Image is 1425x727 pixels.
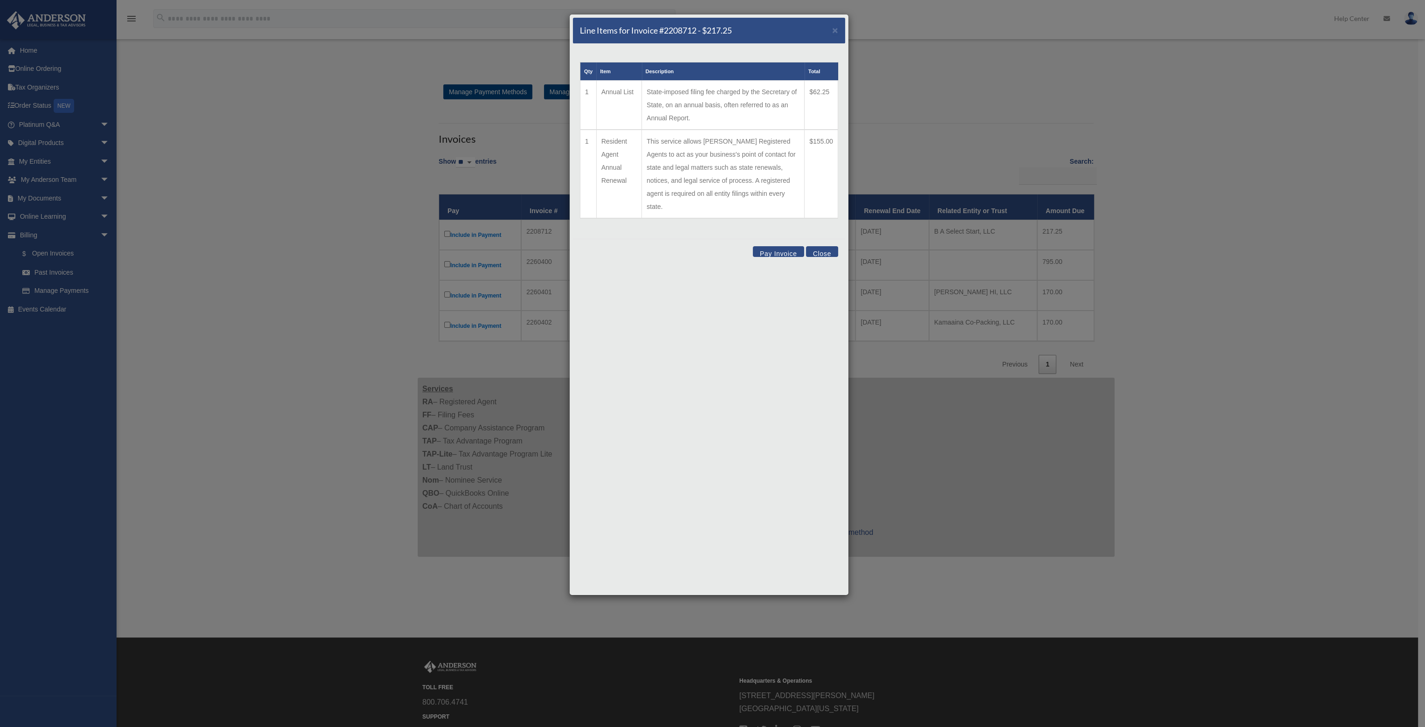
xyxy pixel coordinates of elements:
button: Close [832,25,838,35]
th: Total [805,62,838,81]
button: Close [806,246,838,257]
td: $62.25 [805,81,838,130]
td: This service allows [PERSON_NAME] Registered Agents to act as your business's point of contact fo... [642,130,805,218]
td: State-imposed filing fee charged by the Secretary of State, on an annual basis, often referred to... [642,81,805,130]
td: 1 [580,81,597,130]
h5: Line Items for Invoice #2208712 - $217.25 [580,25,732,36]
td: Resident Agent Annual Renewal [596,130,641,218]
th: Item [596,62,641,81]
td: Annual List [596,81,641,130]
span: × [832,25,838,35]
th: Qty [580,62,597,81]
td: $155.00 [805,130,838,218]
button: Pay Invoice [753,246,804,257]
td: 1 [580,130,597,218]
th: Description [642,62,805,81]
